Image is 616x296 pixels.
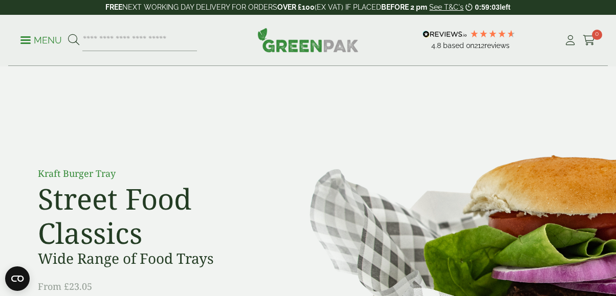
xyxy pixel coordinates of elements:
[431,41,443,50] span: 4.8
[38,250,268,267] h3: Wide Range of Food Trays
[38,280,92,292] span: From £23.05
[105,3,122,11] strong: FREE
[5,266,30,291] button: Open CMP widget
[381,3,427,11] strong: BEFORE 2 pm
[443,41,474,50] span: Based on
[470,29,516,38] div: 4.79 Stars
[583,33,596,48] a: 0
[583,35,596,45] i: Cart
[20,34,62,44] a: Menu
[475,3,499,11] span: 0:59:03
[564,35,577,45] i: My Account
[38,167,268,180] p: Kraft Burger Tray
[592,30,602,40] span: 0
[485,41,510,50] span: reviews
[500,3,511,11] span: left
[277,3,315,11] strong: OVER £100
[474,41,485,50] span: 212
[38,181,268,250] h2: Street Food Classics
[429,3,464,11] a: See T&C's
[20,34,62,47] p: Menu
[257,28,359,52] img: GreenPak Supplies
[423,31,467,38] img: REVIEWS.io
